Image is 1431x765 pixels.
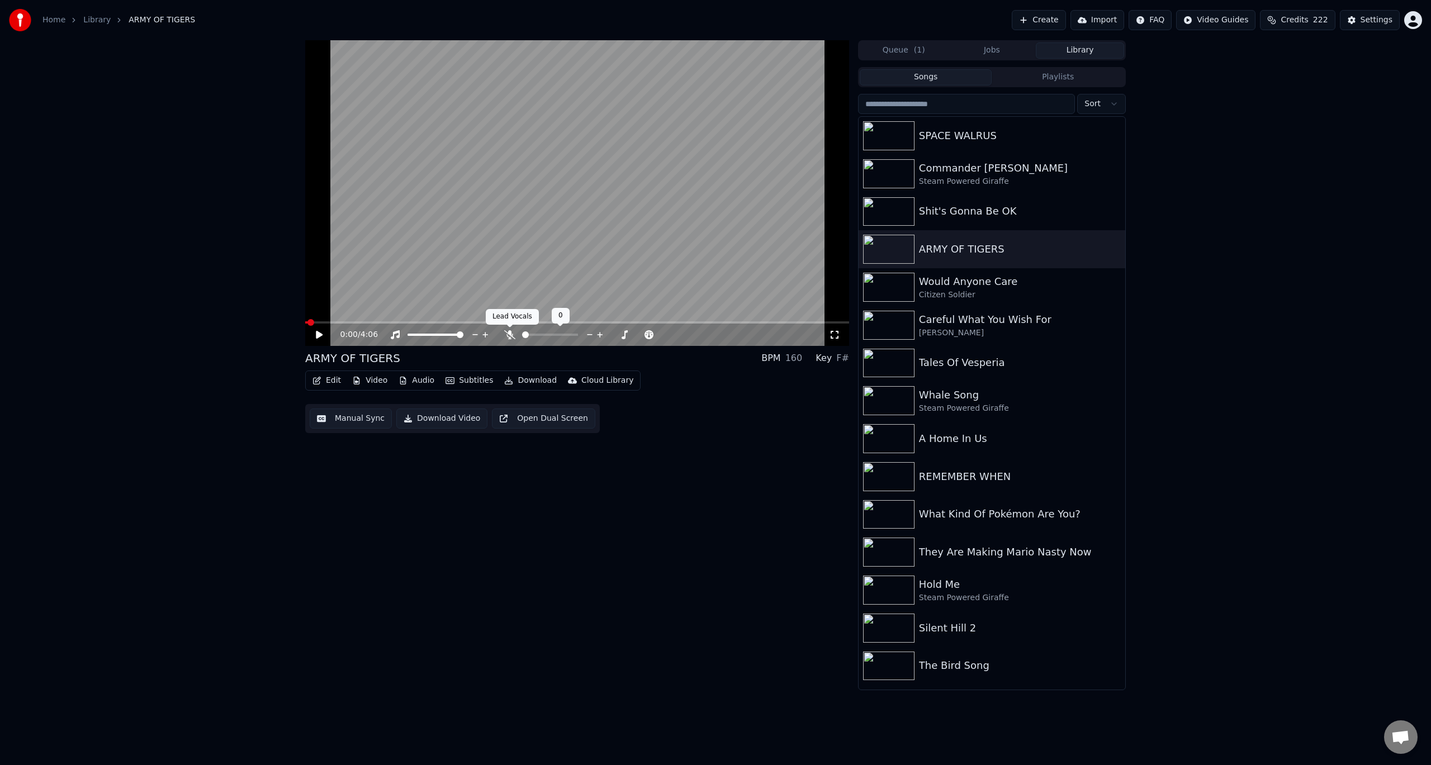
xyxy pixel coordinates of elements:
button: Audio [394,373,439,388]
div: What Kind Of Pokémon Are You? [919,506,1121,522]
img: youka [9,9,31,31]
a: Library [83,15,111,26]
button: Download Video [396,408,487,429]
div: Key [816,351,832,365]
span: Credits [1281,15,1308,26]
span: 0:00 [340,329,358,340]
div: 0 [552,308,570,324]
div: Whale Song [919,387,1121,403]
span: 4:06 [361,329,378,340]
button: Import [1070,10,1124,30]
div: Shit's Gonna Be OK [919,203,1121,219]
span: 222 [1313,15,1328,26]
button: Songs [860,69,992,85]
div: 160 [785,351,803,365]
button: Video Guides [1176,10,1255,30]
div: Steam Powered Giraffe [919,592,1121,604]
div: F# [836,351,849,365]
div: Hold Me [919,577,1121,592]
div: Lead Vocals [486,309,539,325]
div: Silent Hill 2 [919,620,1121,636]
div: Would Anyone Care [919,274,1121,289]
button: Credits222 [1260,10,1335,30]
div: ARMY OF TIGERS [919,241,1121,257]
div: / [340,329,367,340]
button: Open Dual Screen [492,408,595,429]
button: Library [1036,42,1124,59]
button: Video [348,373,392,388]
div: Careful What You Wish For [919,312,1121,327]
div: They Are Making Mario Nasty Now [919,544,1121,560]
button: Jobs [948,42,1036,59]
button: Queue [860,42,948,59]
div: ARMY OF TIGERS [305,350,400,366]
div: The Bird Song [919,658,1121,673]
button: Edit [308,373,345,388]
div: Citizen Soldier [919,289,1121,301]
div: Tales Of Vesperia [919,355,1121,370]
button: Create [1012,10,1066,30]
div: Steam Powered Giraffe [919,176,1121,187]
div: SPACE WALRUS [919,128,1121,144]
button: Download [500,373,561,388]
div: REMEMBER WHEN [919,469,1121,484]
button: Manual Sync [310,408,392,429]
span: ARMY OF TIGERS [129,15,195,26]
span: Sort [1084,98,1101,110]
nav: breadcrumb [42,15,195,26]
button: Settings [1340,10,1400,30]
button: Subtitles [441,373,497,388]
div: Steam Powered Giraffe [919,403,1121,414]
span: ( 1 ) [914,45,925,56]
div: [PERSON_NAME] [919,327,1121,339]
div: A Home In Us [919,431,1121,446]
div: Open chat [1384,720,1418,754]
a: Home [42,15,65,26]
div: Cloud Library [581,375,633,386]
div: Settings [1361,15,1392,26]
div: BPM [761,351,780,365]
button: Playlists [992,69,1124,85]
div: Commander [PERSON_NAME] [919,160,1121,176]
button: FAQ [1129,10,1172,30]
